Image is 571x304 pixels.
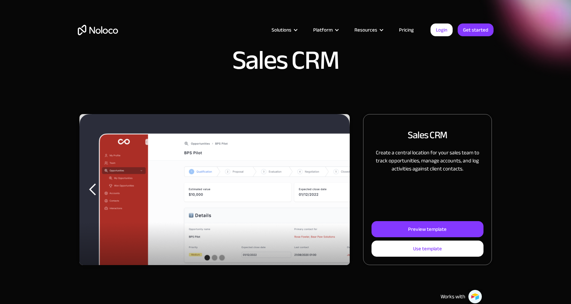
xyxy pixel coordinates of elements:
div: 1 of 3 [79,114,350,265]
div: Preview template [408,225,447,234]
a: Pricing [391,26,422,34]
h1: Sales CRM [232,47,339,74]
div: Solutions [272,26,291,34]
div: Works with [441,293,465,301]
div: Solutions [263,26,305,34]
div: Resources [346,26,391,34]
div: Resources [354,26,377,34]
a: home [78,25,118,35]
a: Use template [372,241,483,257]
h2: Sales CRM [408,128,447,142]
div: Show slide 2 of 3 [212,255,217,260]
div: previous slide [79,114,106,265]
a: Preview template [372,221,483,237]
div: carousel [79,114,350,265]
div: Show slide 1 of 3 [205,255,210,260]
div: Platform [305,26,346,34]
img: Airtable [468,290,482,304]
a: Login [431,23,453,36]
div: Platform [313,26,333,34]
a: Get started [458,23,494,36]
div: next slide [323,114,350,265]
p: Create a central location for your sales team to track opportunities, manage accounts, and log ac... [372,149,483,173]
div: Use template [413,244,442,253]
div: Show slide 3 of 3 [219,255,225,260]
